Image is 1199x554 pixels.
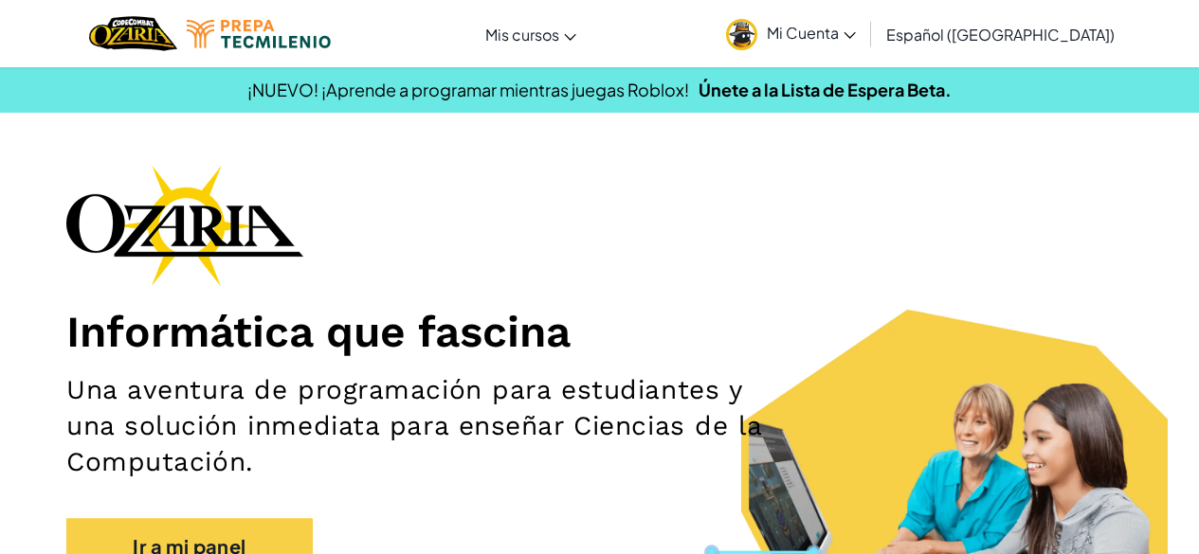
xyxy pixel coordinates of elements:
span: Español ([GEOGRAPHIC_DATA]) [886,25,1115,45]
h1: Informática que fascina [66,305,1133,358]
img: Ozaria branding logo [66,165,303,286]
h2: Una aventura de programación para estudiantes y una solución inmediata para enseñar Ciencias de l... [66,372,781,480]
a: Mis cursos [476,9,586,60]
span: Mis cursos [485,25,559,45]
img: Home [89,14,177,53]
a: Ozaria by CodeCombat logo [89,14,177,53]
img: avatar [726,19,757,50]
a: Únete a la Lista de Espera Beta. [699,79,952,100]
span: ¡NUEVO! ¡Aprende a programar mientras juegas Roblox! [247,79,689,100]
img: Tecmilenio logo [187,20,331,48]
span: Mi Cuenta [767,23,856,43]
a: Mi Cuenta [717,4,865,63]
a: Español ([GEOGRAPHIC_DATA]) [877,9,1124,60]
